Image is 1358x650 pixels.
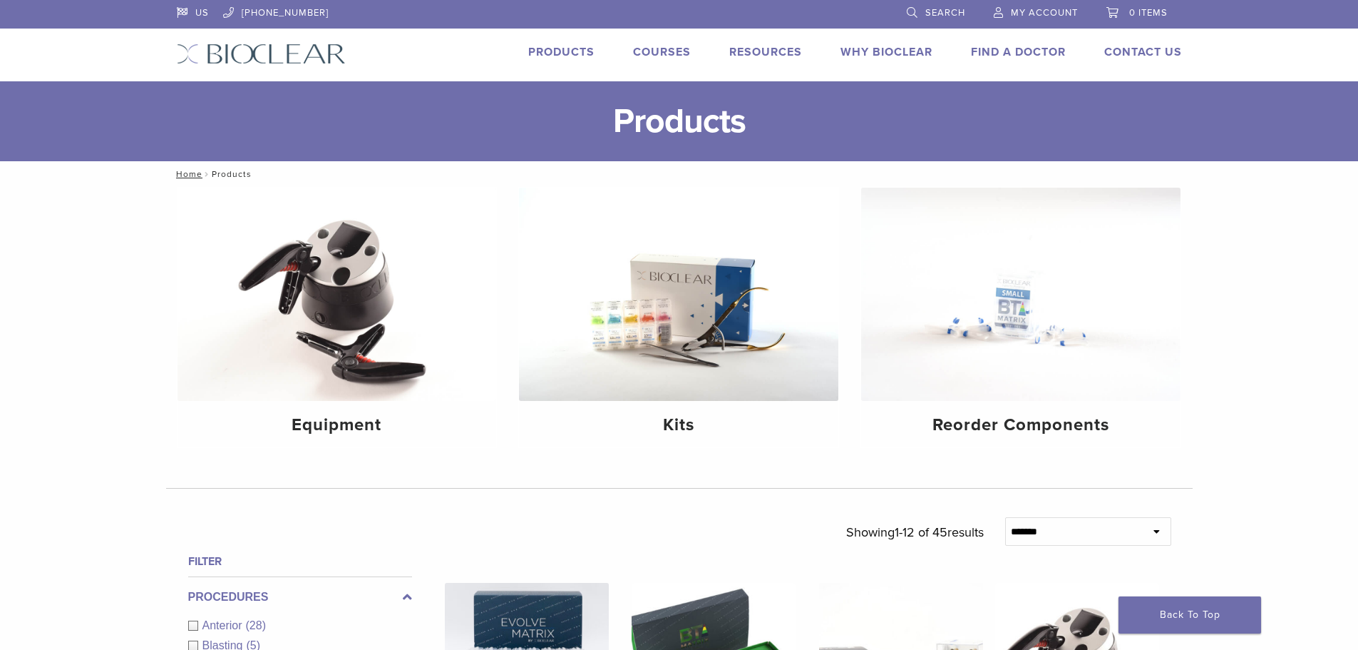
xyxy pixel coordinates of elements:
[202,171,212,178] span: /
[846,517,984,547] p: Showing results
[861,188,1180,401] img: Reorder Components
[246,619,266,631] span: (28)
[873,412,1169,438] h4: Reorder Components
[861,188,1180,447] a: Reorder Components
[188,553,412,570] h4: Filter
[188,589,412,606] label: Procedures
[172,169,202,179] a: Home
[1118,596,1261,634] a: Back To Top
[840,45,932,59] a: Why Bioclear
[202,619,246,631] span: Anterior
[177,44,346,64] img: Bioclear
[528,45,595,59] a: Products
[895,524,947,540] span: 1-12 of 45
[519,188,838,447] a: Kits
[1011,7,1078,19] span: My Account
[178,188,497,447] a: Equipment
[633,45,691,59] a: Courses
[971,45,1066,59] a: Find A Doctor
[1129,7,1168,19] span: 0 items
[166,161,1193,187] nav: Products
[519,188,838,401] img: Kits
[530,412,827,438] h4: Kits
[178,188,497,401] img: Equipment
[925,7,965,19] span: Search
[729,45,802,59] a: Resources
[189,412,485,438] h4: Equipment
[1104,45,1182,59] a: Contact Us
